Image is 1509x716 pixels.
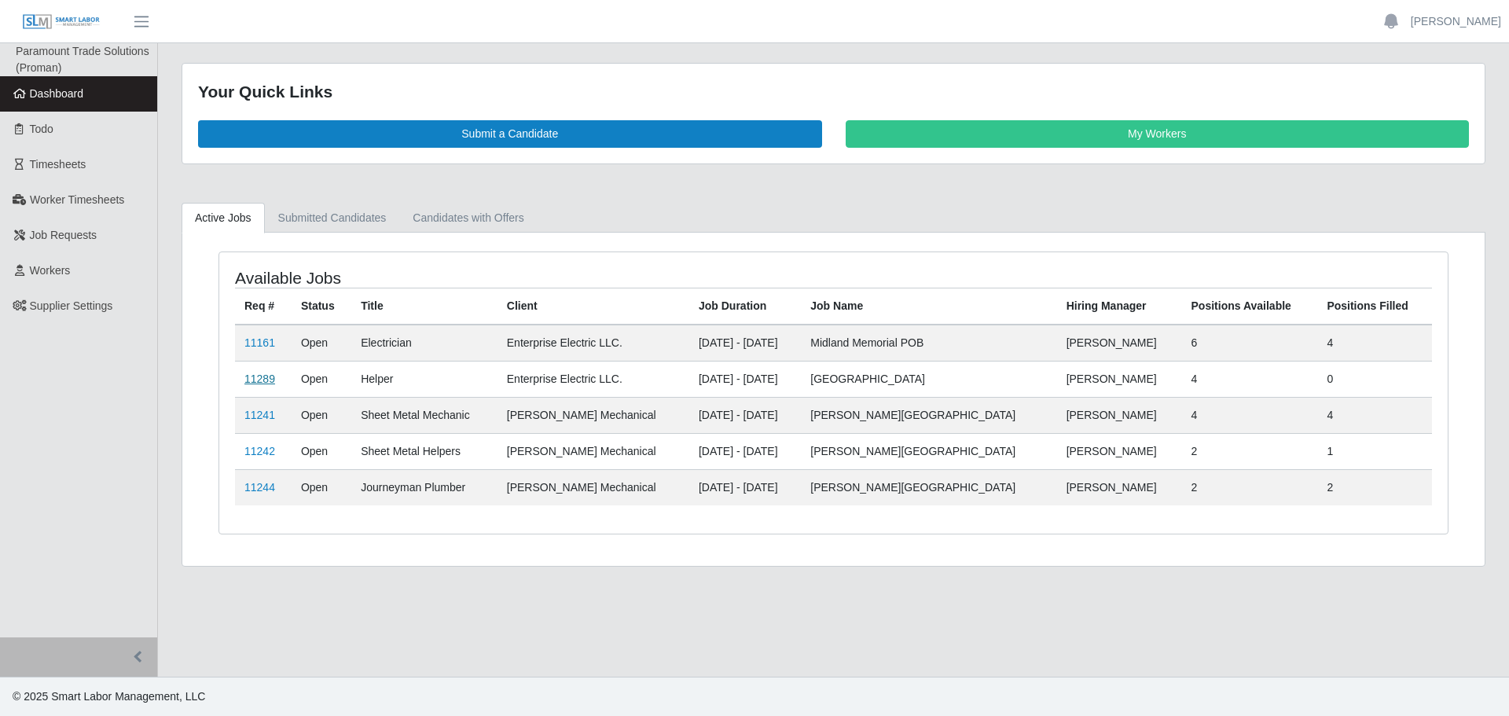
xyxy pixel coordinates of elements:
td: 4 [1182,397,1318,433]
td: Sheet Metal Helpers [351,433,497,469]
td: Open [292,433,351,469]
td: Enterprise Electric LLC. [497,325,689,362]
th: Job Duration [689,288,801,325]
span: Job Requests [30,229,97,241]
td: Helper [351,361,497,397]
td: [PERSON_NAME] [1057,361,1182,397]
td: 4 [1317,397,1432,433]
span: Timesheets [30,158,86,171]
td: 1 [1317,433,1432,469]
div: Your Quick Links [198,79,1469,105]
th: Positions Filled [1317,288,1432,325]
td: [DATE] - [DATE] [689,361,801,397]
span: Todo [30,123,53,135]
th: Positions Available [1182,288,1318,325]
a: My Workers [846,120,1470,148]
th: Title [351,288,497,325]
th: Req # [235,288,292,325]
th: Status [292,288,351,325]
a: 11242 [244,445,275,457]
td: [PERSON_NAME] [1057,325,1182,362]
a: Candidates with Offers [399,203,537,233]
a: 11161 [244,336,275,349]
a: 11241 [244,409,275,421]
td: [PERSON_NAME] Mechanical [497,469,689,505]
td: [PERSON_NAME][GEOGRAPHIC_DATA] [801,397,1056,433]
td: 6 [1182,325,1318,362]
td: [PERSON_NAME][GEOGRAPHIC_DATA] [801,433,1056,469]
td: [DATE] - [DATE] [689,325,801,362]
a: Submit a Candidate [198,120,822,148]
td: [GEOGRAPHIC_DATA] [801,361,1056,397]
td: 0 [1317,361,1432,397]
td: Open [292,469,351,505]
td: Open [292,361,351,397]
td: Sheet Metal Mechanic [351,397,497,433]
th: Client [497,288,689,325]
td: [PERSON_NAME] [1057,397,1182,433]
a: Submitted Candidates [265,203,400,233]
a: [PERSON_NAME] [1411,13,1501,30]
h4: Available Jobs [235,268,720,288]
td: 4 [1182,361,1318,397]
td: [DATE] - [DATE] [689,397,801,433]
td: [DATE] - [DATE] [689,469,801,505]
td: 4 [1317,325,1432,362]
td: Journeyman Plumber [351,469,497,505]
span: Paramount Trade Solutions (Proman) [16,45,149,74]
span: Dashboard [30,87,84,100]
img: SLM Logo [22,13,101,31]
td: 2 [1182,433,1318,469]
span: Supplier Settings [30,299,113,312]
span: © 2025 Smart Labor Management, LLC [13,690,205,703]
td: 2 [1182,469,1318,505]
span: Workers [30,264,71,277]
th: Job Name [801,288,1056,325]
td: Midland Memorial POB [801,325,1056,362]
td: Enterprise Electric LLC. [497,361,689,397]
td: [PERSON_NAME] Mechanical [497,397,689,433]
td: 2 [1317,469,1432,505]
th: Hiring Manager [1057,288,1182,325]
a: Active Jobs [182,203,265,233]
td: [PERSON_NAME] [1057,433,1182,469]
td: [PERSON_NAME] [1057,469,1182,505]
a: 11289 [244,373,275,385]
td: Electrician [351,325,497,362]
span: Worker Timesheets [30,193,124,206]
td: [PERSON_NAME] Mechanical [497,433,689,469]
a: 11244 [244,481,275,494]
td: [PERSON_NAME][GEOGRAPHIC_DATA] [801,469,1056,505]
td: [DATE] - [DATE] [689,433,801,469]
td: Open [292,397,351,433]
td: Open [292,325,351,362]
